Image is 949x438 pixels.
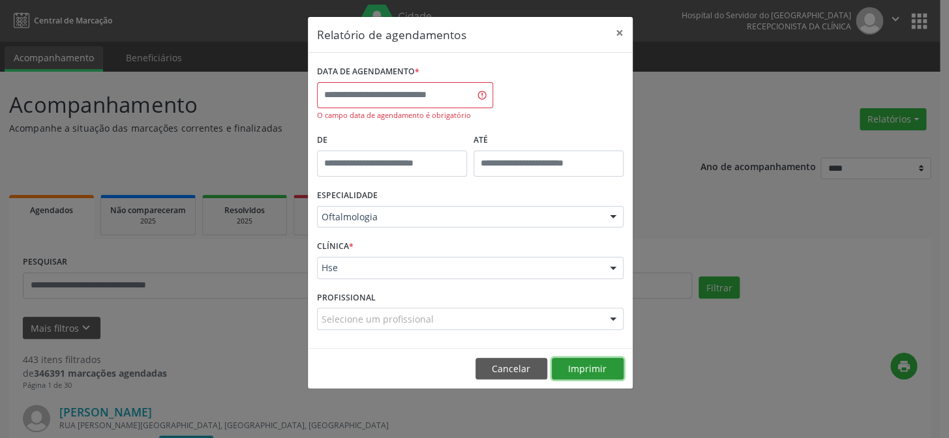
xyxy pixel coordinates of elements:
span: Hse [322,261,597,274]
label: DATA DE AGENDAMENTO [317,62,419,82]
label: ATÉ [474,130,624,151]
label: PROFISSIONAL [317,288,376,308]
h5: Relatório de agendamentos [317,26,466,43]
div: O campo data de agendamento é obrigatório [317,110,493,121]
span: Selecione um profissional [322,312,434,326]
button: Close [607,17,633,49]
label: CLÍNICA [317,237,354,257]
button: Imprimir [552,358,624,380]
label: De [317,130,467,151]
button: Cancelar [475,358,547,380]
label: ESPECIALIDADE [317,186,378,206]
span: Oftalmologia [322,211,597,224]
